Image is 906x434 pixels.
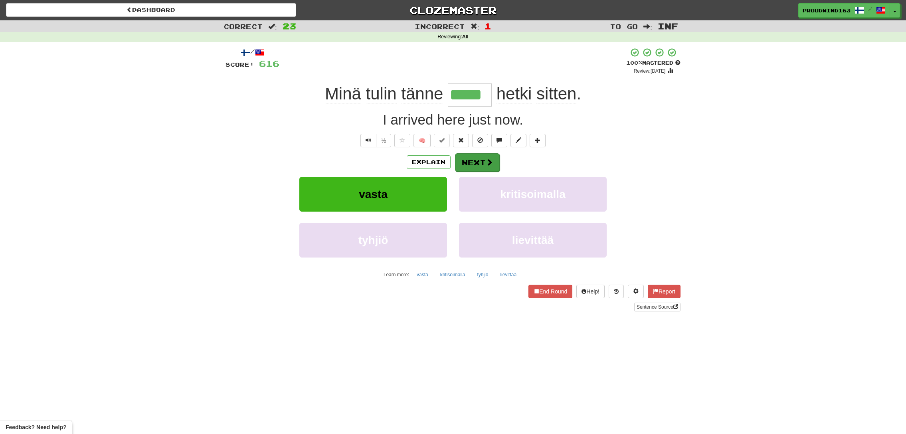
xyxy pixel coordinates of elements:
[528,285,572,298] button: End Round
[496,269,521,281] button: lievittää
[462,34,469,40] strong: All
[226,110,680,130] div: I arrived here just now.
[283,21,296,31] span: 23
[359,134,391,147] div: Text-to-speech controls
[359,188,388,200] span: vasta
[530,134,546,147] button: Add to collection (alt+a)
[576,285,605,298] button: Help!
[472,134,488,147] button: Ignore sentence (alt+i)
[658,21,678,31] span: Inf
[471,23,479,30] span: :
[299,223,447,258] button: tyhjiö
[259,58,279,68] span: 616
[492,84,581,103] span: .
[491,134,507,147] button: Discuss sentence (alt+u)
[413,134,431,147] button: 🧠
[512,234,554,246] span: lievittää
[436,269,470,281] button: kritisoimalla
[634,68,666,74] small: Review: [DATE]
[643,23,652,30] span: :
[376,134,391,147] button: ½
[308,3,598,17] a: Clozemaster
[434,134,450,147] button: Set this sentence to 100% Mastered (alt+m)
[226,48,279,57] div: /
[798,3,890,18] a: ProudWind163 /
[648,285,680,298] button: Report
[459,223,607,258] button: lievittää
[610,22,638,30] span: To go
[453,134,469,147] button: Reset to 0% Mastered (alt+r)
[510,134,526,147] button: Edit sentence (alt+d)
[325,84,361,103] span: Minä
[803,7,851,14] span: ProudWind163
[415,22,465,30] span: Incorrect
[226,61,254,68] span: Score:
[868,6,872,12] span: /
[455,153,500,172] button: Next
[500,188,565,200] span: kritisoimalla
[384,272,409,277] small: Learn more:
[366,84,397,103] span: tulin
[536,84,576,103] span: sitten
[299,177,447,212] button: vasta
[609,285,624,298] button: Round history (alt+y)
[626,59,642,66] span: 100 %
[473,269,493,281] button: tyhjiö
[358,234,388,246] span: tyhjiö
[626,59,680,67] div: Mastered
[360,134,376,147] button: Play sentence audio (ctl+space)
[6,423,66,431] span: Open feedback widget
[401,84,443,103] span: tänne
[268,23,277,30] span: :
[407,155,451,169] button: Explain
[412,269,433,281] button: vasta
[459,177,607,212] button: kritisoimalla
[634,303,680,311] a: Sentence Source
[6,3,296,17] a: Dashboard
[394,134,410,147] button: Favorite sentence (alt+f)
[224,22,263,30] span: Correct
[485,21,491,31] span: 1
[497,84,532,103] span: hetki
